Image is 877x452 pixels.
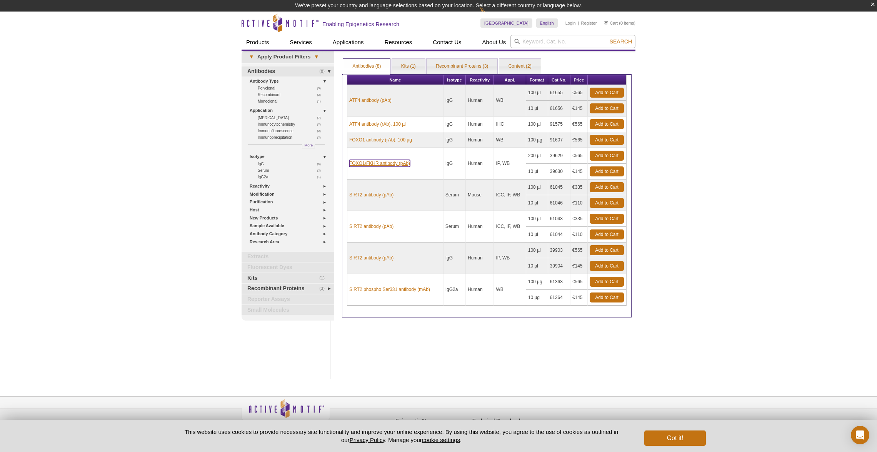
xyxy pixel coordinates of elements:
[319,273,329,283] span: (1)
[250,190,330,198] a: Modification
[494,179,526,211] td: ICC, IF, WB
[526,274,548,290] td: 100 µg
[242,252,334,262] a: Extracts
[242,397,330,428] img: Active Motif,
[444,75,466,85] th: Isotype
[242,35,273,50] a: Products
[494,274,526,306] td: WB
[250,198,330,206] a: Purification
[570,75,588,85] th: Price
[526,258,548,274] td: 10 µl
[590,198,624,208] a: Add to Cart
[466,132,494,148] td: Human
[581,20,597,26] a: Register
[570,195,588,211] td: €110
[250,230,330,238] a: Antibody Category
[242,284,334,294] a: (3)Recombinant Proteins
[317,128,325,134] span: (2)
[466,148,494,179] td: Human
[548,258,570,274] td: 39904
[526,148,548,164] td: 200 µl
[570,101,588,116] td: €145
[570,85,588,101] td: €565
[466,274,494,306] td: Human
[590,229,624,239] a: Add to Cart
[258,115,325,121] a: (7)[MEDICAL_DATA]
[258,134,325,141] a: (2)Immunoprecipitation
[258,91,325,98] a: (2)Recombinant
[349,254,393,261] a: SIRT2 antibody (pAb)
[466,211,494,243] td: Human
[242,51,334,63] a: ▾Apply Product Filters▾
[343,59,390,74] a: Antibodies (8)
[565,20,576,26] a: Login
[317,85,325,91] span: (5)
[444,148,466,179] td: IgG
[444,85,466,116] td: IgG
[250,182,330,190] a: Reactivity
[548,85,570,101] td: 61655
[590,261,624,271] a: Add to Cart
[494,211,526,243] td: ICC, IF, WB
[328,35,368,50] a: Applications
[499,59,541,74] a: Content (2)
[526,179,548,195] td: 100 µl
[570,116,588,132] td: €565
[250,153,330,161] a: Isotype
[526,227,548,243] td: 10 µl
[242,66,334,76] a: (8)Antibodies
[526,211,548,227] td: 100 µl
[317,91,325,98] span: (2)
[548,227,570,243] td: 61044
[610,38,632,45] span: Search
[548,164,570,179] td: 39630
[242,305,334,315] a: Small Molecules
[590,103,624,113] a: Add to Cart
[171,428,632,444] p: This website uses cookies to provide necessary site functionality and improve your online experie...
[494,85,526,116] td: WB
[302,145,315,148] a: More
[347,75,444,85] th: Name
[851,426,869,444] div: Open Intercom Messenger
[590,135,624,145] a: Add to Cart
[604,18,635,28] li: (0 items)
[349,223,393,230] a: SIRT2 antibody (pAb)
[590,277,624,287] a: Add to Cart
[548,116,570,132] td: 91575
[548,274,570,290] td: 61363
[494,75,526,85] th: Appl.
[349,136,412,143] a: FOXO1 antibody (rAb), 100 µg
[570,243,588,258] td: €565
[570,290,588,306] td: €145
[349,121,406,128] a: ATF4 antibody (rAb), 100 µl
[349,97,392,104] a: ATF4 antibody (pAb)
[590,151,624,161] a: Add to Cart
[258,167,325,174] a: (2)Serum
[526,290,548,306] td: 10 µg
[536,18,558,28] a: English
[526,243,548,258] td: 100 µl
[310,53,322,60] span: ▾
[444,132,466,148] td: IgG
[548,243,570,258] td: 39903
[466,179,494,211] td: Mouse
[444,243,466,274] td: IgG
[466,75,494,85] th: Reactivity
[548,211,570,227] td: 61043
[258,161,325,167] a: (5)IgG
[644,430,706,446] button: Got it!
[242,294,334,304] a: Reporter Assays
[250,214,330,222] a: New Products
[317,174,325,180] span: (1)
[317,167,325,174] span: (2)
[317,121,325,128] span: (2)
[250,106,330,115] a: Application
[526,195,548,211] td: 10 µl
[444,211,466,243] td: Serum
[349,160,410,167] a: FOXO1/FKHR antibody (pAb)
[604,20,618,26] a: Cart
[444,179,466,211] td: Serum
[242,273,334,283] a: (1)Kits
[494,116,526,132] td: IHC
[549,410,607,427] table: Click to Verify - This site chose Symantec SSL for secure e-commerce and confidential communicati...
